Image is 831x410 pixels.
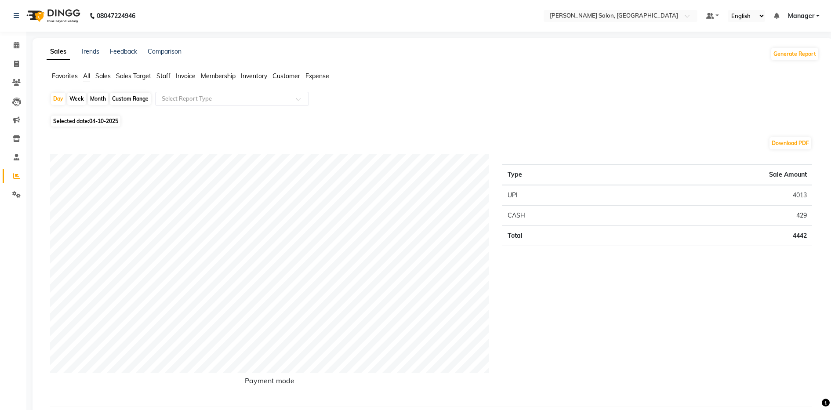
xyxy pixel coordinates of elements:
span: Invoice [176,72,196,80]
span: All [83,72,90,80]
td: UPI [502,185,616,206]
span: Selected date: [51,116,120,127]
td: 429 [616,206,812,226]
td: Total [502,226,616,246]
b: 08047224946 [97,4,135,28]
a: Feedback [110,47,137,55]
span: Sales [95,72,111,80]
span: Favorites [52,72,78,80]
span: Membership [201,72,236,80]
div: Month [88,93,108,105]
a: Trends [80,47,99,55]
span: 04-10-2025 [89,118,118,124]
td: CASH [502,206,616,226]
span: Expense [305,72,329,80]
span: Customer [272,72,300,80]
th: Sale Amount [616,165,812,185]
a: Comparison [148,47,181,55]
a: Sales [47,44,70,60]
span: Manager [788,11,814,21]
span: Staff [156,72,171,80]
div: Custom Range [110,93,151,105]
span: Inventory [241,72,267,80]
button: Generate Report [771,48,818,60]
div: Day [51,93,65,105]
h6: Payment mode [50,377,489,388]
button: Download PDF [769,137,811,149]
td: 4013 [616,185,812,206]
th: Type [502,165,616,185]
td: 4442 [616,226,812,246]
img: logo [22,4,83,28]
span: Sales Target [116,72,151,80]
div: Week [67,93,86,105]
